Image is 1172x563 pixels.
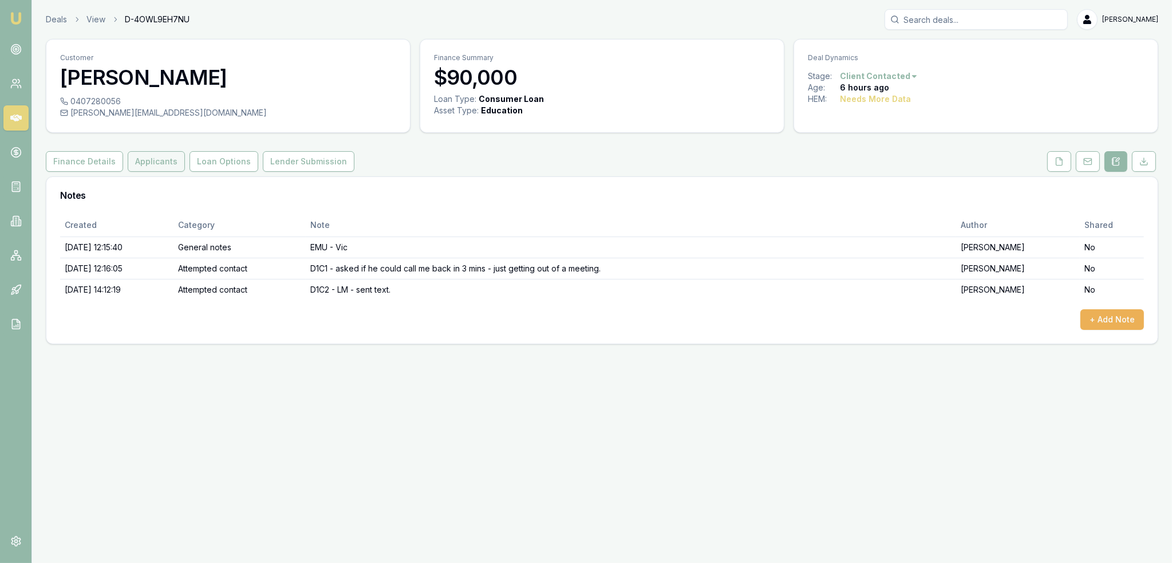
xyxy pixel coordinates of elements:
span: [PERSON_NAME] [1102,15,1158,24]
td: No [1080,237,1144,258]
div: HEM: [808,93,840,105]
p: Customer [60,53,396,62]
a: Lender Submission [261,151,357,172]
div: Asset Type : [434,105,479,116]
p: Deal Dynamics [808,53,1144,62]
td: General notes [173,237,306,258]
button: Loan Options [190,151,258,172]
button: Finance Details [46,151,123,172]
div: Stage: [808,70,840,82]
button: Applicants [128,151,185,172]
a: View [86,14,105,25]
button: + Add Note [1080,309,1144,330]
span: D-4OWL9EH7NU [125,14,190,25]
div: Loan Type: [434,93,476,105]
h3: $90,000 [434,66,770,89]
img: emu-icon-u.png [9,11,23,25]
th: Note [306,214,956,237]
td: No [1080,258,1144,279]
a: Deals [46,14,67,25]
th: Author [956,214,1080,237]
button: Client Contacted [840,70,918,82]
th: Created [60,214,173,237]
td: Attempted contact [173,279,306,300]
td: [DATE] 12:15:40 [60,237,173,258]
input: Search deals [885,9,1068,30]
button: Lender Submission [263,151,354,172]
a: Applicants [125,151,187,172]
div: [PERSON_NAME][EMAIL_ADDRESS][DOMAIN_NAME] [60,107,396,119]
h3: [PERSON_NAME] [60,66,396,89]
td: [DATE] 14:12:19 [60,279,173,300]
div: 6 hours ago [840,82,889,93]
h3: Notes [60,191,1144,200]
td: [PERSON_NAME] [956,258,1080,279]
div: 0407280056 [60,96,396,107]
td: [PERSON_NAME] [956,237,1080,258]
td: Attempted contact [173,258,306,279]
div: Needs More Data [840,93,911,105]
td: No [1080,279,1144,300]
p: Finance Summary [434,53,770,62]
td: D1C2 - LM - sent text. [306,279,956,300]
div: Consumer Loan [479,93,544,105]
a: Finance Details [46,151,125,172]
div: Education [481,105,523,116]
nav: breadcrumb [46,14,190,25]
td: [DATE] 12:16:05 [60,258,173,279]
div: Age: [808,82,840,93]
th: Shared [1080,214,1144,237]
td: EMU - Vic [306,237,956,258]
a: Loan Options [187,151,261,172]
td: D1C1 - asked if he could call me back in 3 mins - just getting out of a meeting. [306,258,956,279]
td: [PERSON_NAME] [956,279,1080,300]
th: Category [173,214,306,237]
